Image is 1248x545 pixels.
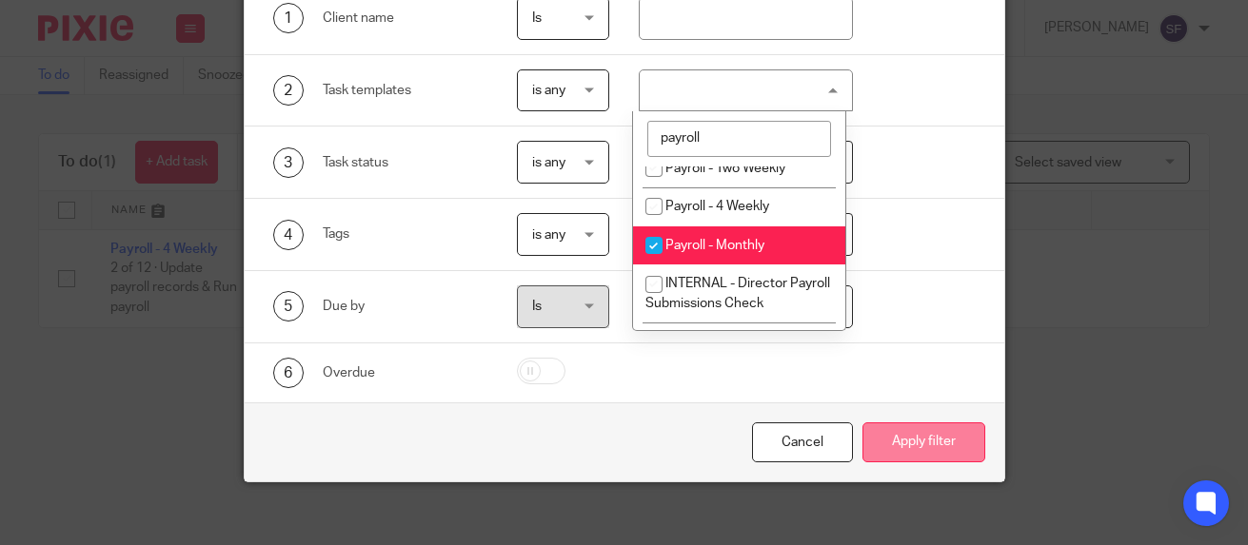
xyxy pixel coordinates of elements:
[323,363,487,382] div: Overdue
[665,239,764,252] span: Payroll - Monthly
[273,291,304,321] div: 5
[323,224,487,243] div: Tags
[323,81,487,100] div: Task templates
[273,3,304,33] div: 1
[532,84,565,97] span: is any
[273,75,304,106] div: 2
[273,220,304,250] div: 4
[532,156,565,169] span: is any
[752,422,853,463] div: Close this dialog window
[665,200,769,213] span: Payroll - 4 Weekly
[323,153,487,172] div: Task status
[323,9,487,28] div: Client name
[273,147,304,178] div: 3
[323,297,487,316] div: Due by
[532,228,565,242] span: is any
[647,121,831,157] input: Search options...
[645,277,830,310] span: INTERNAL - Director Payroll Submissions Check
[532,11,542,25] span: Is
[665,162,785,175] span: Payroll - Two Weekly
[273,358,304,388] div: 6
[862,422,985,463] button: Apply filter
[532,300,542,313] span: Is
